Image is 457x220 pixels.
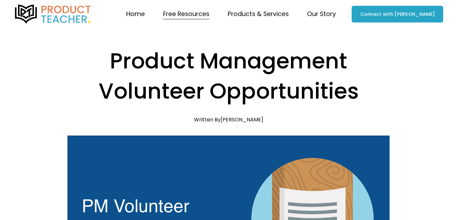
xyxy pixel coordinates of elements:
[307,8,336,21] a: folder dropdown
[228,9,289,20] span: Products & Services
[221,116,263,123] a: [PERSON_NAME]
[14,4,92,24] img: Product Teacher
[352,6,443,22] a: Connect with [PERSON_NAME]
[194,117,263,123] div: Written By
[228,8,289,21] a: folder dropdown
[67,46,390,106] h1: Product Management Volunteer Opportunities
[163,9,209,20] span: Free Resources
[307,9,336,20] span: Our Story
[163,8,209,21] a: folder dropdown
[126,8,145,21] a: Home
